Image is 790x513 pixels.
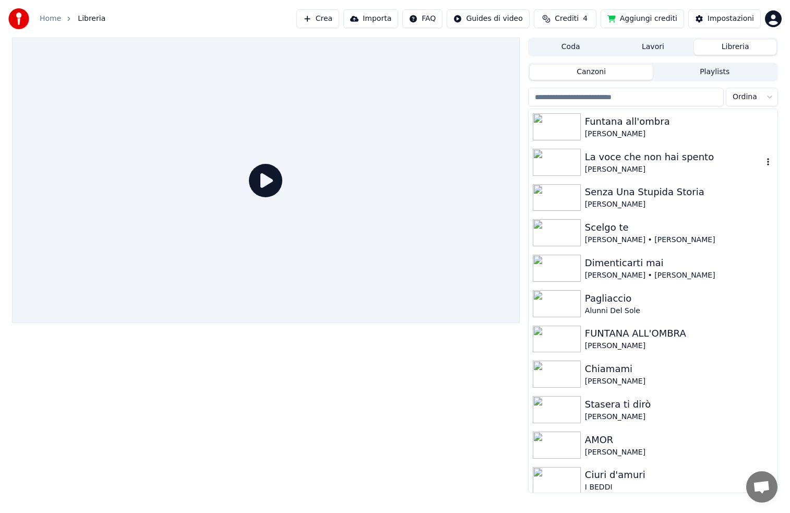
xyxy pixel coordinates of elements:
[402,9,442,28] button: FAQ
[78,14,105,24] span: Libreria
[585,114,773,129] div: Funtana all'ombra
[40,14,61,24] a: Home
[585,397,773,412] div: Stasera ti dirò
[530,65,653,80] button: Canzoni
[585,326,773,341] div: FUNTANA ALL'OMBRA
[585,468,773,482] div: Ciuri d'amuri
[343,9,398,28] button: Importa
[585,291,773,306] div: Pagliaccio
[601,9,684,28] button: Aggiungi crediti
[708,14,754,24] div: Impostazioni
[585,220,773,235] div: Scelgo te
[585,164,763,175] div: [PERSON_NAME]
[296,9,339,28] button: Crea
[585,306,773,316] div: Alunni Del Sole
[585,129,773,139] div: [PERSON_NAME]
[612,40,695,55] button: Lavori
[40,14,105,24] nav: breadcrumb
[585,341,773,351] div: [PERSON_NAME]
[733,92,757,102] span: Ordina
[688,9,761,28] button: Impostazioni
[585,376,773,387] div: [PERSON_NAME]
[585,199,773,210] div: [PERSON_NAME]
[585,270,773,281] div: [PERSON_NAME] • [PERSON_NAME]
[585,235,773,245] div: [PERSON_NAME] • [PERSON_NAME]
[694,40,776,55] button: Libreria
[585,185,773,199] div: Senza Una Stupida Storia
[534,9,596,28] button: Crediti4
[746,471,777,503] div: Aprire la chat
[585,447,773,458] div: [PERSON_NAME]
[447,9,529,28] button: Guides di video
[585,412,773,422] div: [PERSON_NAME]
[555,14,579,24] span: Crediti
[585,433,773,447] div: AMOR
[585,482,773,493] div: I BEDDI
[585,362,773,376] div: Chiamami
[653,65,776,80] button: Playlists
[583,14,588,24] span: 4
[585,256,773,270] div: Dimenticarti mai
[8,8,29,29] img: youka
[585,150,763,164] div: La voce che non hai spento
[530,40,612,55] button: Coda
